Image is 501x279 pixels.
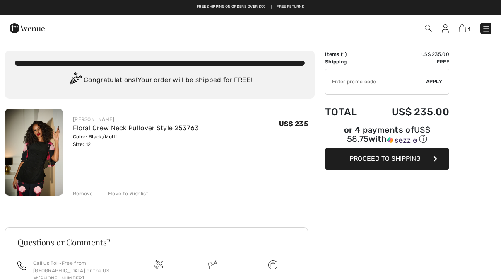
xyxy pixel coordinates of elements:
[369,51,449,58] td: US$ 235.00
[426,78,443,85] span: Apply
[101,190,148,197] div: Move to Wishlist
[268,260,277,269] img: Free shipping on orders over $99
[325,98,369,126] td: Total
[197,4,266,10] a: Free shipping on orders over $99
[325,126,449,148] div: or 4 payments ofUS$ 58.75withSezzle Click to learn more about Sezzle
[5,109,63,196] img: Floral Crew Neck Pullover Style 253763
[459,23,470,33] a: 1
[67,72,84,89] img: Congratulation2.svg
[325,148,449,170] button: Proceed to Shipping
[73,124,199,132] a: Floral Crew Neck Pullover Style 253763
[325,51,369,58] td: Items ( )
[73,190,93,197] div: Remove
[208,260,217,269] img: Delivery is a breeze since we pay the duties!
[369,98,449,126] td: US$ 235.00
[342,51,345,57] span: 1
[10,20,45,36] img: 1ère Avenue
[277,4,304,10] a: Free Returns
[459,24,466,32] img: Shopping Bag
[387,136,417,144] img: Sezzle
[325,69,426,94] input: Promo code
[347,125,430,144] span: US$ 58.75
[468,26,470,32] span: 1
[325,126,449,145] div: or 4 payments of with
[17,261,26,270] img: call
[73,116,199,123] div: [PERSON_NAME]
[10,24,45,32] a: 1ère Avenue
[325,58,369,66] td: Shipping
[154,260,163,269] img: Free shipping on orders over $99
[442,24,449,33] img: My Info
[369,58,449,66] td: Free
[482,24,490,33] img: Menu
[349,155,421,163] span: Proceed to Shipping
[73,133,199,148] div: Color: Black/Multi Size: 12
[17,238,296,246] h3: Questions or Comments?
[279,120,308,128] span: US$ 235
[271,4,272,10] span: |
[15,72,305,89] div: Congratulations! Your order will be shipped for FREE!
[425,25,432,32] img: Search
